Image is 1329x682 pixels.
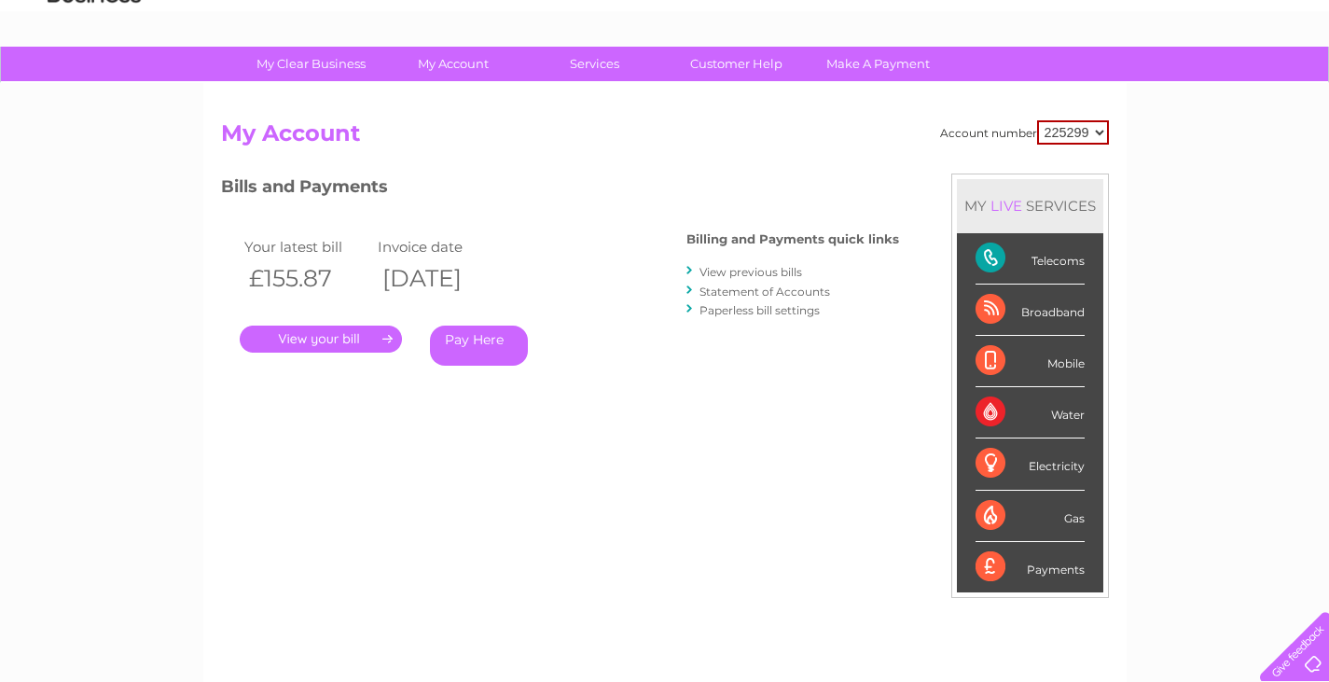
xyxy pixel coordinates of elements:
div: Payments [976,542,1085,592]
a: Water [1001,79,1036,93]
img: logo.png [47,49,142,105]
h4: Billing and Payments quick links [686,232,899,246]
a: Services [518,47,671,81]
a: Paperless bill settings [699,303,820,317]
div: Broadband [976,285,1085,336]
td: Invoice date [373,234,507,259]
a: My Account [376,47,530,81]
a: 0333 014 3131 [977,9,1106,33]
a: Telecoms [1100,79,1156,93]
div: Water [976,387,1085,438]
div: Gas [976,491,1085,542]
a: Pay Here [430,326,528,366]
div: Account number [940,120,1109,145]
h2: My Account [221,120,1109,156]
div: Clear Business is a trading name of Verastar Limited (registered in [GEOGRAPHIC_DATA] No. 3667643... [225,10,1106,90]
a: Make A Payment [801,47,955,81]
td: Your latest bill [240,234,374,259]
a: . [240,326,402,353]
a: Energy [1047,79,1088,93]
div: Mobile [976,336,1085,387]
th: [DATE] [373,259,507,298]
div: LIVE [987,197,1026,215]
a: View previous bills [699,265,802,279]
div: Telecoms [976,233,1085,285]
div: Electricity [976,438,1085,490]
h3: Bills and Payments [221,174,899,206]
a: Customer Help [659,47,813,81]
a: My Clear Business [234,47,388,81]
a: Contact [1205,79,1251,93]
a: Log out [1268,79,1312,93]
a: Statement of Accounts [699,285,830,299]
div: MY SERVICES [957,179,1103,232]
a: Blog [1167,79,1194,93]
th: £155.87 [240,259,374,298]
